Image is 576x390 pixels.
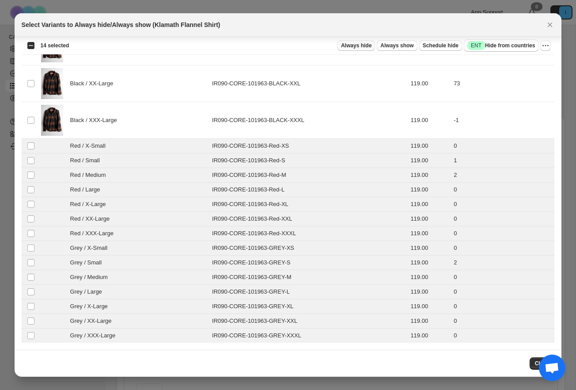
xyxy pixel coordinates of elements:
td: 119.00 [408,256,451,270]
td: IR090-CORE-101963-GREY-M [209,270,408,285]
td: IR090-CORE-101963-Red-XXL [209,212,408,226]
td: 119.00 [408,212,451,226]
td: 0 [451,139,554,153]
td: 119.00 [408,139,451,153]
td: IR090-CORE-101963-GREY-L [209,285,408,299]
td: 0 [451,212,554,226]
td: IR090-CORE-101963-Red-S [209,153,408,168]
td: 0 [451,183,554,197]
td: IR090-CORE-101963-GREY-XXXL [209,329,408,343]
span: Red / XXX-Large [70,229,118,238]
td: IR090-CORE-101963-GREY-XS [209,241,408,256]
td: IR090-CORE-101963-Red-XXXL [209,226,408,241]
td: 2 [451,256,554,270]
td: 119.00 [408,314,451,329]
span: Black / XXX-Large [70,116,122,125]
td: 119.00 [408,197,451,212]
span: ENT [471,42,481,49]
td: 119.00 [408,241,451,256]
td: IR090-CORE-101963-BLACK-XXL [209,65,408,102]
button: More actions [540,40,551,51]
span: Red / X-Large [70,200,111,209]
td: IR090-CORE-101963-Red-XL [209,197,408,212]
img: KlamathShirtBlack-Front.jpg [41,105,63,136]
td: 0 [451,299,554,314]
td: IR090-CORE-101963-Red-M [209,168,408,183]
span: Grey / X-Large [70,302,113,311]
span: Hide from countries [467,41,535,50]
td: 119.00 [408,102,451,139]
td: -1 [451,102,554,139]
td: IR090-CORE-101963-GREY-XXL [209,314,408,329]
button: Close [530,357,555,370]
td: IR090-CORE-101963-BLACK-XXXL [209,102,408,139]
td: IR090-CORE-101963-Red-L [209,183,408,197]
button: Schedule hide [419,40,462,51]
td: IR090-CORE-101963-Red-XS [209,139,408,153]
div: Open chat [539,355,565,381]
span: 14 selected [41,42,69,49]
span: Schedule hide [423,42,459,49]
span: Close [535,360,549,367]
td: 1 [451,153,554,168]
button: SuccessENTHide from countries [464,39,538,52]
td: 0 [451,314,554,329]
td: 119.00 [408,299,451,314]
td: 119.00 [408,285,451,299]
span: Grey / XX-Large [70,317,117,325]
span: Red / Medium [70,171,111,180]
td: IR090-CORE-101963-GREY-XL [209,299,408,314]
td: 119.00 [408,65,451,102]
td: 0 [451,197,554,212]
span: Grey / X-Small [70,244,112,252]
span: Grey / XXX-Large [70,331,120,340]
span: Red / Large [70,185,105,194]
span: Grey / Medium [70,273,113,282]
td: 0 [451,241,554,256]
td: 73 [451,65,554,102]
span: Grey / Small [70,258,106,267]
td: IR090-CORE-101963-GREY-S [209,256,408,270]
td: 0 [451,270,554,285]
span: Always hide [341,42,371,49]
td: 0 [451,285,554,299]
span: Red / X-Small [70,141,110,150]
span: Red / XX-Large [70,214,114,223]
button: Always hide [337,40,375,51]
td: 0 [451,329,554,343]
span: Grey / Large [70,287,107,296]
td: 119.00 [408,168,451,183]
td: 119.00 [408,226,451,241]
span: Black / XX-Large [70,79,118,88]
td: 119.00 [408,153,451,168]
img: KlamathShirtBlack-Front.jpg [41,68,63,99]
span: Always show [380,42,413,49]
td: 119.00 [408,270,451,285]
td: 119.00 [408,329,451,343]
td: 0 [451,226,554,241]
span: Red / Small [70,156,105,165]
td: 2 [451,168,554,183]
td: 119.00 [408,183,451,197]
button: Close [544,19,556,31]
h2: Select Variants to Always hide/Always show (Klamath Flannel Shirt) [22,20,220,29]
button: Always show [377,40,417,51]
